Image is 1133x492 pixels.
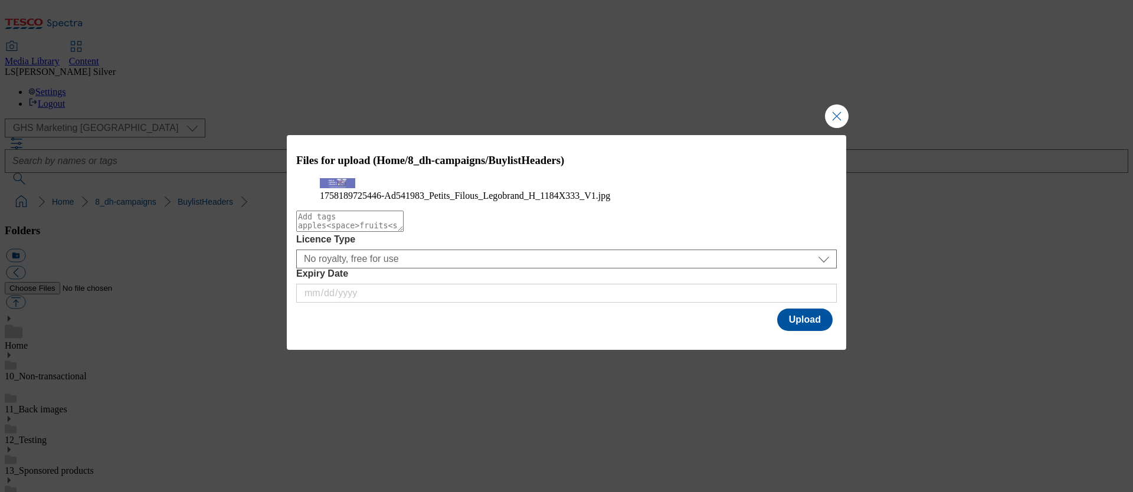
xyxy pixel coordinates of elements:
[777,309,833,331] button: Upload
[320,191,813,201] figcaption: 1758189725446-Ad541983_Petits_Filous_Legobrand_H_1184X333_V1.jpg
[296,268,837,279] label: Expiry Date
[296,234,837,245] label: Licence Type
[825,104,849,128] button: Close Modal
[296,154,837,167] h3: Files for upload (Home/8_dh-campaigns/BuylistHeaders)
[287,135,846,350] div: Modal
[320,178,355,188] img: preview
